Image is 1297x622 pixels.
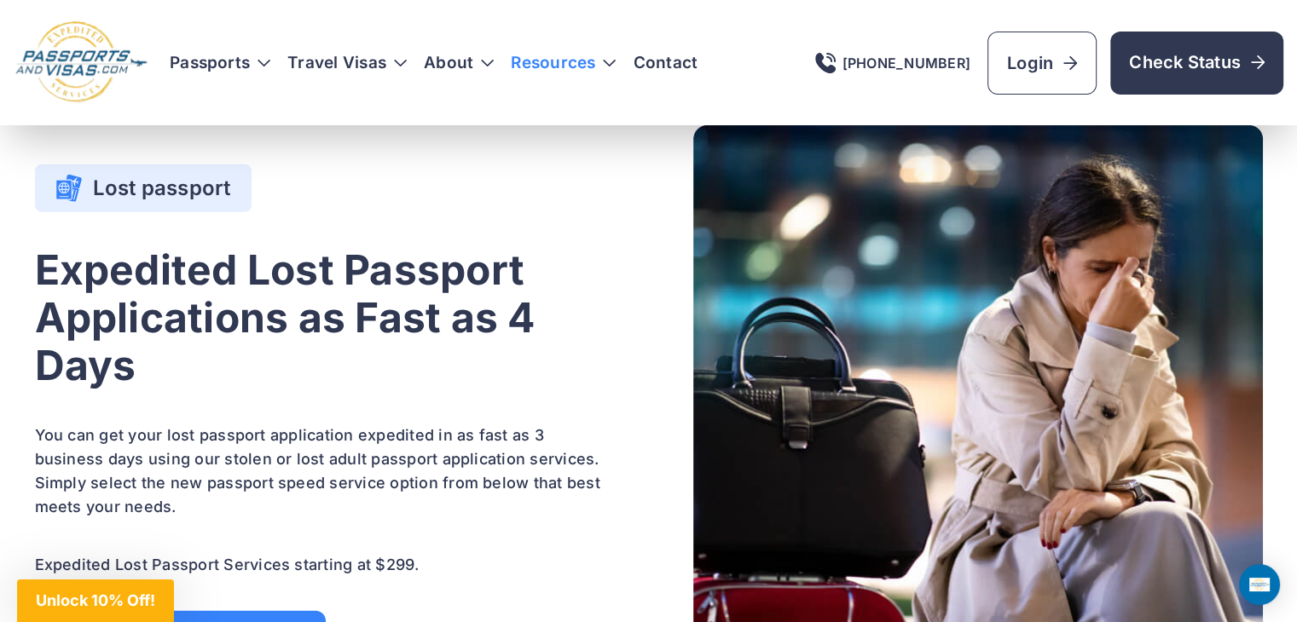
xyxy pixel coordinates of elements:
h4: Lost passport [55,175,231,202]
a: Login [987,32,1097,95]
h3: Resources [511,55,616,72]
div: Unlock 10% Off! [17,579,174,622]
img: Logo [14,20,149,105]
span: Check Status [1129,50,1265,74]
a: Contact [633,55,698,72]
span: Login [1007,51,1077,75]
h3: Passports [170,55,270,72]
p: Expedited Lost Passport Services starting at $299. [35,553,605,577]
a: About [424,55,473,72]
p: You can get your lost passport application expedited in as fast as 3 business days using our stol... [35,423,605,519]
h2: Expedited Lost Passport Applications as Fast as 4 Days [35,246,605,389]
span: Unlock 10% Off! [36,591,155,609]
div: Open Intercom Messenger [1239,564,1280,605]
a: Check Status [1110,32,1283,95]
h3: Travel Visas [287,55,407,72]
a: [PHONE_NUMBER] [815,53,970,73]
